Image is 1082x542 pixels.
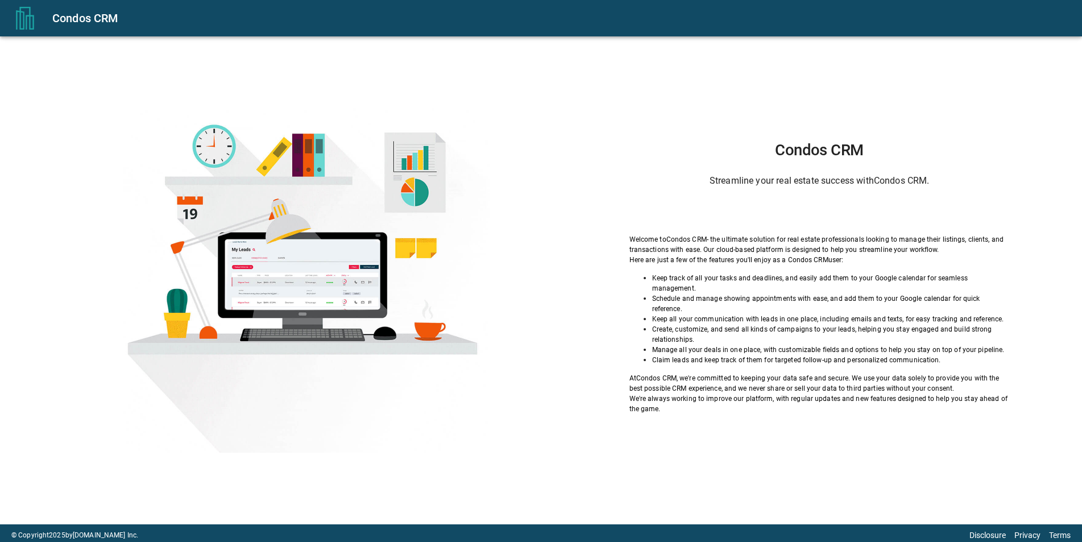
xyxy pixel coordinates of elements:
[73,531,138,539] a: [DOMAIN_NAME] Inc.
[629,394,1010,414] p: We're always working to improve our platform, with regular updates and new features designed to h...
[652,324,1010,345] p: Create, customize, and send all kinds of campaigns to your leads, helping you stay engaged and bu...
[969,531,1006,540] a: Disclosure
[629,234,1010,255] p: Welcome to Condos CRM - the ultimate solution for real estate professionals looking to manage the...
[1014,531,1040,540] a: Privacy
[11,530,138,540] p: © Copyright 2025 by
[743,199,897,224] iframe: Botón Iniciar sesión con Google
[1049,531,1071,540] a: Terms
[629,255,1010,265] p: Here are just a few of the features you'll enjoy as a Condos CRM user:
[652,293,1010,314] p: Schedule and manage showing appointments with ease, and add them to your Google calendar for quic...
[652,273,1010,293] p: Keep track of all your tasks and deadlines, and easily add them to your Google calendar for seaml...
[52,9,1068,27] div: Condos CRM
[652,314,1010,324] p: Keep all your communication with leads in one place, including emails and texts, for easy trackin...
[629,141,1010,159] h1: Condos CRM
[652,355,1010,365] p: Claim leads and keep track of them for targeted follow-up and personalized communication.
[652,345,1010,355] p: Manage all your deals in one place, with customizable fields and options to help you stay on top ...
[629,173,1010,189] h6: Streamline your real estate success with Condos CRM .
[629,373,1010,394] p: At Condos CRM , we're committed to keeping your data safe and secure. We use your data solely to ...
